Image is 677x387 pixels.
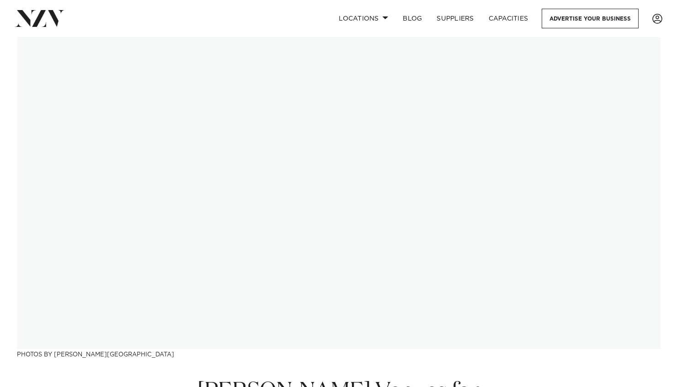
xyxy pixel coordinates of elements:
a: SUPPLIERS [429,9,481,28]
a: BLOG [395,9,429,28]
h3: Photos by [PERSON_NAME][GEOGRAPHIC_DATA] [17,349,661,359]
a: Advertise your business [542,9,639,28]
a: Capacities [481,9,536,28]
a: Locations [331,9,395,28]
img: nzv-logo.png [15,10,64,27]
